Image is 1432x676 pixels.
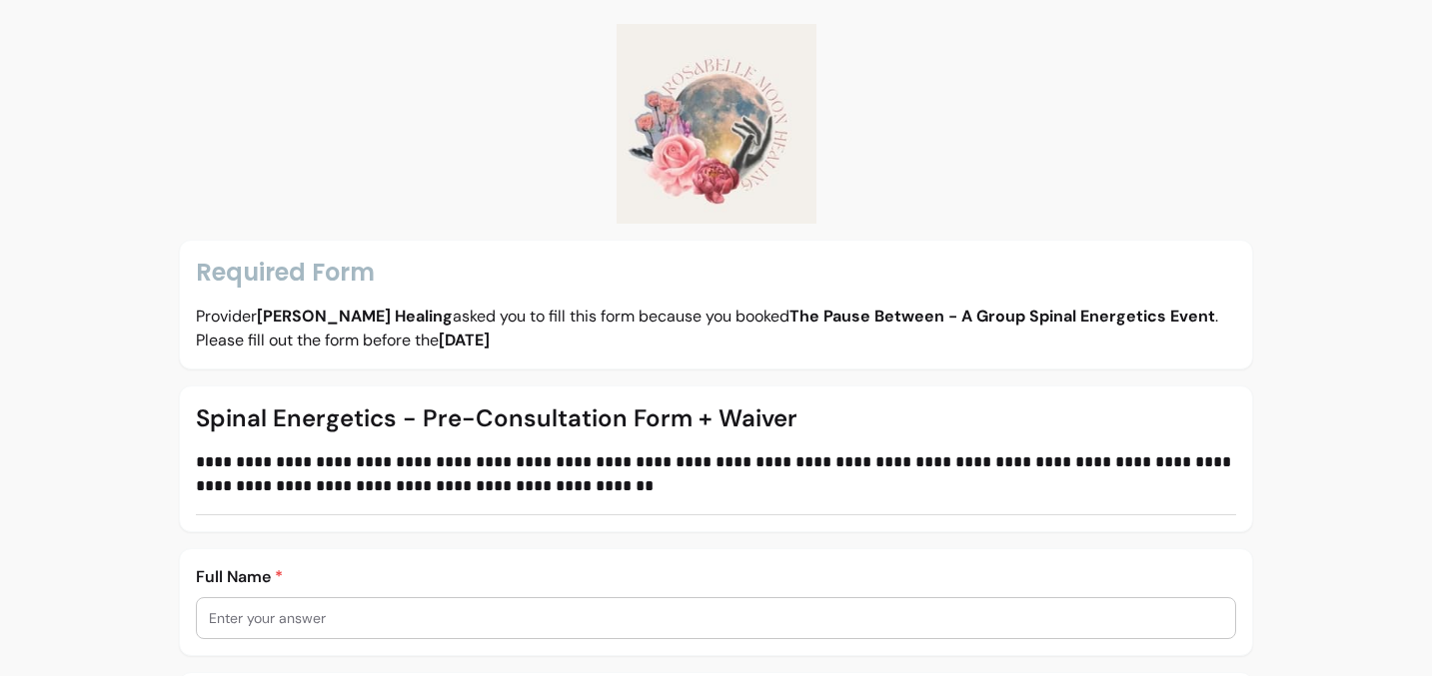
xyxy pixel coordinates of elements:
[209,608,1223,628] input: Enter your answer
[196,565,1236,589] p: Full Name
[439,330,490,350] b: [DATE]
[789,306,1215,327] b: The Pause Between - A Group Spinal Energetics Event
[196,402,1236,434] p: Spinal Energetics - Pre-Consultation Form + Waiver
[617,24,816,224] img: Logo provider
[196,257,1236,289] p: Required Form
[196,305,1236,352] p: Provider asked you to fill this form because you booked . Please fill out the form before the
[257,306,453,327] b: [PERSON_NAME] Healing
